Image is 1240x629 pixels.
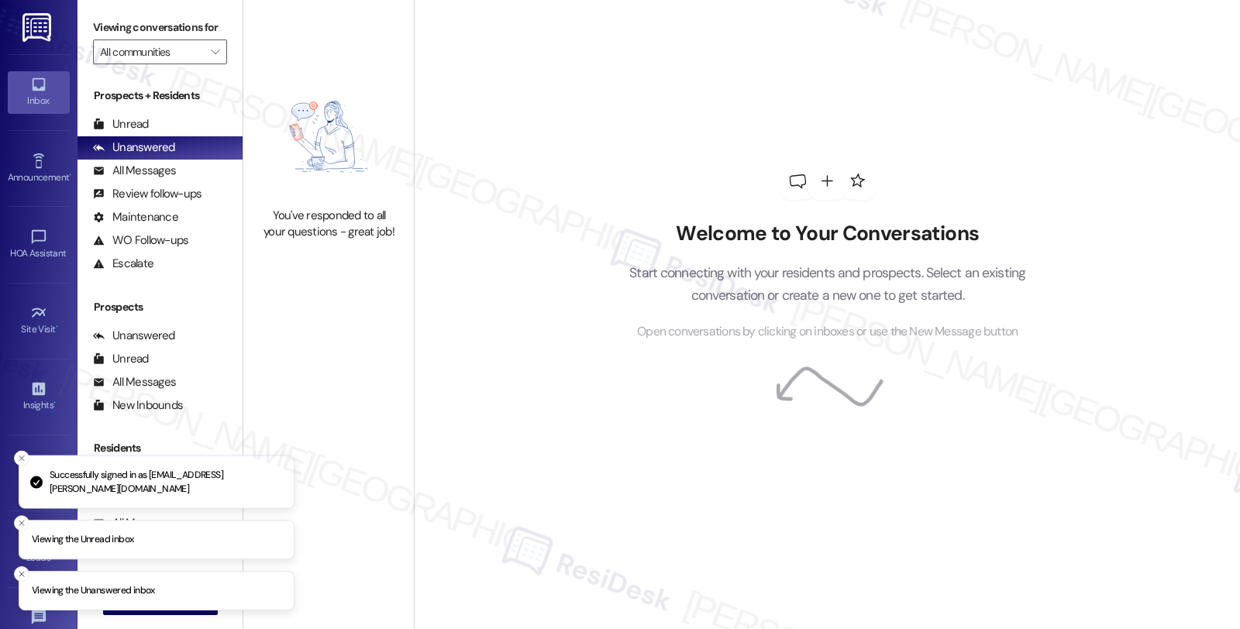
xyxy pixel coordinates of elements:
p: Viewing the Unanswered inbox [32,584,155,598]
button: Close toast [14,566,29,582]
a: Insights • [8,376,70,418]
span: Open conversations by clicking on inboxes or use the New Message button [637,322,1018,342]
div: Review follow-ups [93,186,201,202]
div: All Messages [93,163,176,179]
div: Maintenance [93,209,178,225]
img: empty-state [260,74,397,199]
div: New Inbounds [93,397,183,414]
button: Close toast [14,451,29,466]
div: Unanswered [93,328,175,344]
a: Leads [8,528,70,570]
div: Unread [93,116,149,132]
div: Escalate [93,256,153,272]
input: All communities [100,40,202,64]
span: • [69,170,71,180]
label: Viewing conversations for [93,15,227,40]
h2: Welcome to Your Conversations [606,222,1049,246]
div: Residents [77,440,243,456]
div: Unread [93,351,149,367]
span: • [53,397,56,408]
div: Prospects [77,299,243,315]
a: Site Visit • [8,300,70,342]
div: WO Follow-ups [93,232,188,249]
a: Inbox [8,71,70,113]
div: You've responded to all your questions - great job! [260,208,397,241]
div: Prospects + Residents [77,88,243,104]
i:  [211,46,219,58]
p: Successfully signed in as [EMAIL_ADDRESS][PERSON_NAME][DOMAIN_NAME] [50,469,281,496]
p: Start connecting with your residents and prospects. Select an existing conversation or create a n... [606,262,1049,306]
a: Buildings [8,452,70,494]
button: Close toast [14,515,29,531]
div: Unanswered [93,139,175,156]
a: HOA Assistant [8,224,70,266]
div: All Messages [93,374,176,390]
p: Viewing the Unread inbox [32,533,133,547]
img: ResiDesk Logo [22,13,54,42]
span: • [56,321,58,332]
